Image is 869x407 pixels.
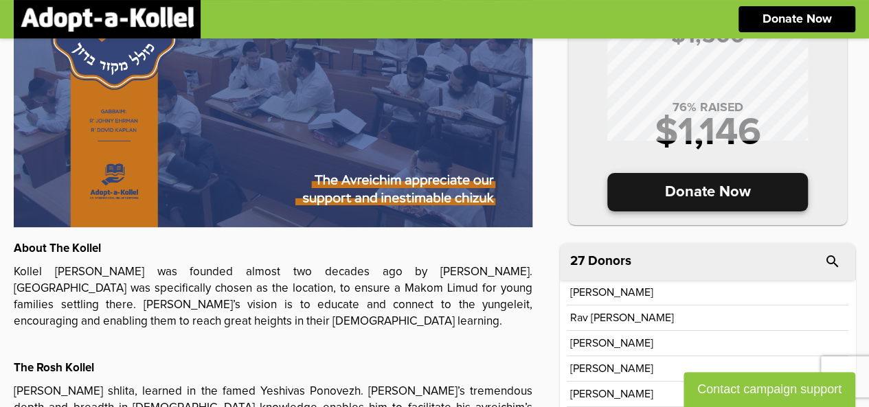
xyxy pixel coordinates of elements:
[14,243,101,255] strong: About The Kollel
[570,338,653,349] p: [PERSON_NAME]
[14,362,94,374] strong: The Rosh Kollel
[14,264,532,330] p: Kollel [PERSON_NAME] was founded almost two decades ago by [PERSON_NAME]. [GEOGRAPHIC_DATA] was s...
[570,312,674,323] p: Rav [PERSON_NAME]
[824,253,841,270] i: search
[684,372,855,407] button: Contact campaign support
[607,173,809,211] p: Donate Now
[570,255,585,268] span: 27
[570,287,653,298] p: [PERSON_NAME]
[763,13,832,25] p: Donate Now
[570,363,653,374] p: [PERSON_NAME]
[588,255,631,268] p: Donors
[570,388,653,399] p: [PERSON_NAME]
[21,7,194,32] img: logonobg.png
